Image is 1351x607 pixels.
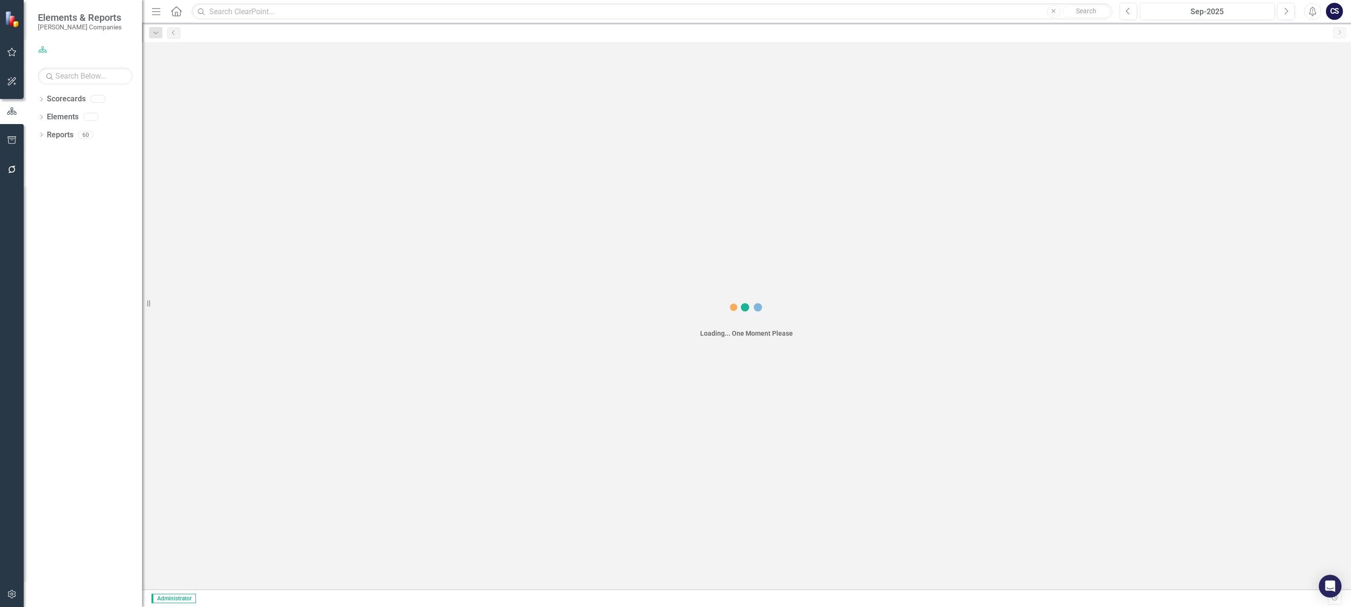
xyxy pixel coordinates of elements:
[1319,575,1342,598] div: Open Intercom Messenger
[1140,3,1275,20] button: Sep-2025
[1326,3,1343,20] button: CS
[151,594,196,603] span: Administrator
[78,131,93,139] div: 60
[38,68,133,84] input: Search Below...
[1063,5,1110,18] button: Search
[192,3,1112,20] input: Search ClearPoint...
[47,130,73,141] a: Reports
[5,11,21,27] img: ClearPoint Strategy
[700,329,793,338] div: Loading... One Moment Please
[38,12,122,23] span: Elements & Reports
[1143,6,1271,18] div: Sep-2025
[38,23,122,31] small: [PERSON_NAME] Companies
[47,112,79,123] a: Elements
[47,94,86,105] a: Scorecards
[1076,7,1096,15] span: Search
